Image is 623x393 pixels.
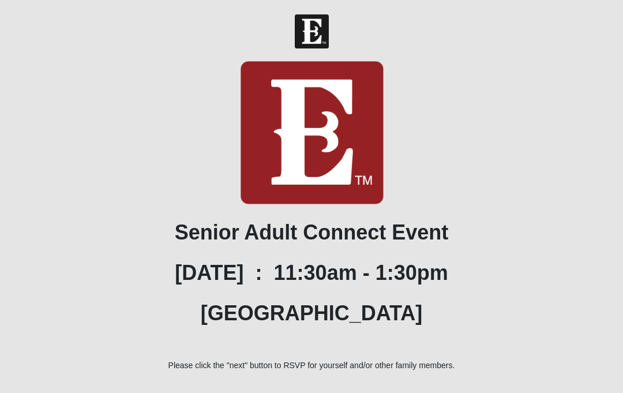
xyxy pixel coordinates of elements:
[24,220,599,245] h1: Senior Adult Connect Event
[24,260,599,285] h1: [DATE] : 11:30am - 1:30pm
[24,360,599,372] p: Please click the "next" button to RSVP for yourself and/or other family members.
[295,14,329,48] img: Church of Eleven22 Logo
[24,301,599,325] h1: [GEOGRAPHIC_DATA]
[240,61,384,204] img: E-icon-fireweed-White-TM.png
